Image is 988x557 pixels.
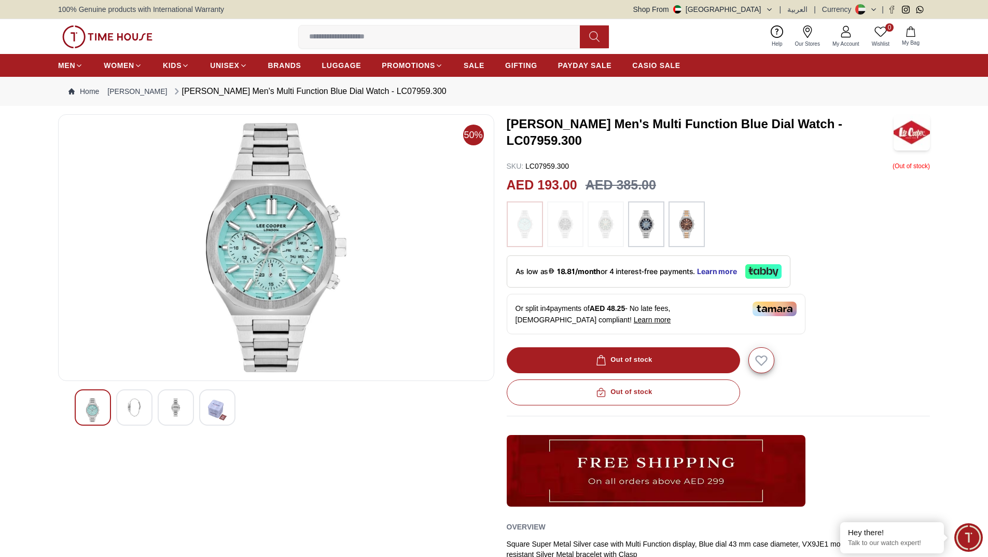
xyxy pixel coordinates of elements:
[590,304,625,313] span: AED 48.25
[172,85,447,98] div: [PERSON_NAME] Men's Multi Function Blue Dial Watch - LC07959.300
[507,161,569,171] p: LC07959.300
[208,398,227,422] img: Lee Cooper Men's Multi Function Blue Dial Watch - LC07959.300
[894,114,930,151] img: Lee Cooper Men's Multi Function Blue Dial Watch - LC07959.300
[507,162,524,170] span: SKU :
[780,4,782,15] span: |
[828,40,864,48] span: My Account
[464,60,484,71] span: SALE
[586,175,656,195] h3: AED 385.00
[507,294,805,334] div: Or split in 4 payments of - No late fees, [DEMOGRAPHIC_DATA] compliant!
[505,60,537,71] span: GIFTING
[163,60,182,71] span: KIDS
[673,5,681,13] img: United Arab Emirates
[766,23,789,50] a: Help
[902,6,910,13] a: Instagram
[166,398,185,417] img: Lee Cooper Men's Multi Function Blue Dial Watch - LC07959.300
[58,56,83,75] a: MEN
[507,519,546,535] h2: Overview
[893,161,930,171] p: ( Out of stock )
[104,60,134,71] span: WOMEN
[634,316,671,324] span: Learn more
[268,60,301,71] span: BRANDS
[593,207,619,242] img: ...
[210,56,247,75] a: UNISEX
[882,4,884,15] span: |
[68,86,99,97] a: Home
[848,539,936,548] p: Talk to our watch expert!
[558,56,611,75] a: PAYDAY SALE
[464,56,484,75] a: SALE
[768,40,787,48] span: Help
[868,40,894,48] span: Wishlist
[84,398,102,422] img: Lee Cooper Men's Multi Function Blue Dial Watch - LC07959.300
[268,56,301,75] a: BRANDS
[954,523,983,552] div: Chat Widget
[58,4,224,15] span: 100% Genuine products with International Warranty
[382,56,443,75] a: PROMOTIONS
[505,56,537,75] a: GIFTING
[507,435,805,507] img: ...
[507,116,894,149] h3: [PERSON_NAME] Men's Multi Function Blue Dial Watch - LC07959.300
[822,4,856,15] div: Currency
[898,39,924,47] span: My Bag
[210,60,239,71] span: UNISEX
[848,527,936,538] div: Hey there!
[814,4,816,15] span: |
[104,56,142,75] a: WOMEN
[62,25,152,48] img: ...
[552,207,578,242] img: ...
[885,23,894,32] span: 0
[866,23,896,50] a: 0Wishlist
[633,4,773,15] button: Shop From[GEOGRAPHIC_DATA]
[753,302,797,316] img: Tamara
[896,24,926,49] button: My Bag
[322,60,361,71] span: LUGGAGE
[633,207,659,242] img: ...
[58,60,75,71] span: MEN
[888,6,896,13] a: Facebook
[632,56,680,75] a: CASIO SALE
[463,125,484,145] span: 50%
[67,123,485,372] img: Lee Cooper Men's Multi Function Blue Dial Watch - LC07959.300
[322,56,361,75] a: LUGGAGE
[382,60,435,71] span: PROMOTIONS
[512,207,538,242] img: ...
[507,175,577,195] h2: AED 193.00
[916,6,924,13] a: Whatsapp
[789,23,826,50] a: Our Stores
[674,207,700,242] img: ...
[125,398,144,417] img: Lee Cooper Men's Multi Function Blue Dial Watch - LC07959.300
[107,86,167,97] a: [PERSON_NAME]
[787,4,808,15] button: العربية
[58,77,930,106] nav: Breadcrumb
[558,60,611,71] span: PAYDAY SALE
[632,60,680,71] span: CASIO SALE
[791,40,824,48] span: Our Stores
[163,56,189,75] a: KIDS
